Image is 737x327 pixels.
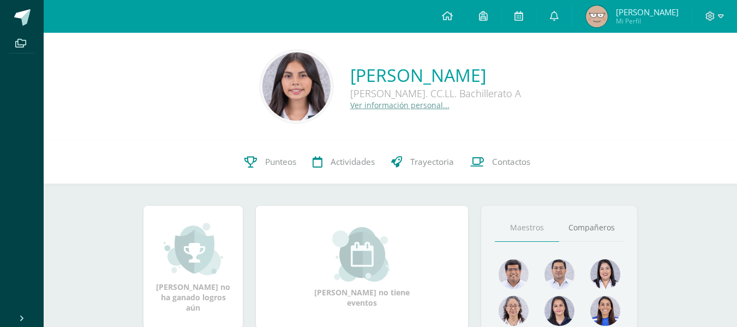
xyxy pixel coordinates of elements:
a: [PERSON_NAME] [350,63,521,87]
span: [PERSON_NAME] [616,7,679,17]
div: [PERSON_NAME] no tiene eventos [308,227,417,308]
div: [PERSON_NAME]. CC.LL. Bachillerato A [350,87,521,100]
img: 9a0812c6f881ddad7942b4244ed4a083.png [544,259,574,289]
img: 1ca1c6ec2bf27b69e3c693331fbd0044.png [262,52,331,121]
a: Ver información personal... [350,100,450,110]
a: Trayectoria [383,140,462,184]
img: 0580b9beee8b50b4e2a2441e05bb36d6.png [590,259,620,289]
a: Maestros [495,214,559,242]
span: Punteos [265,156,296,168]
span: Trayectoria [410,156,454,168]
a: Punteos [236,140,304,184]
img: event_small.png [332,227,392,282]
a: Actividades [304,140,383,184]
img: 6bc5668d4199ea03c0854e21131151f7.png [544,296,574,326]
a: Contactos [462,140,538,184]
img: a2f95568c6cbeebfa5626709a5edd4e5.png [586,5,608,27]
span: Mi Perfil [616,16,679,26]
span: Actividades [331,156,375,168]
img: 239d5069e26d62d57e843c76e8715316.png [499,259,529,289]
div: [PERSON_NAME] no ha ganado logros aún [154,222,232,313]
img: a5c04a697988ad129bdf05b8f922df21.png [590,296,620,326]
img: achievement_small.png [164,222,223,276]
img: 0e5799bef7dad198813e0c5f14ac62f9.png [499,296,529,326]
a: Compañeros [559,214,624,242]
span: Contactos [492,156,530,168]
